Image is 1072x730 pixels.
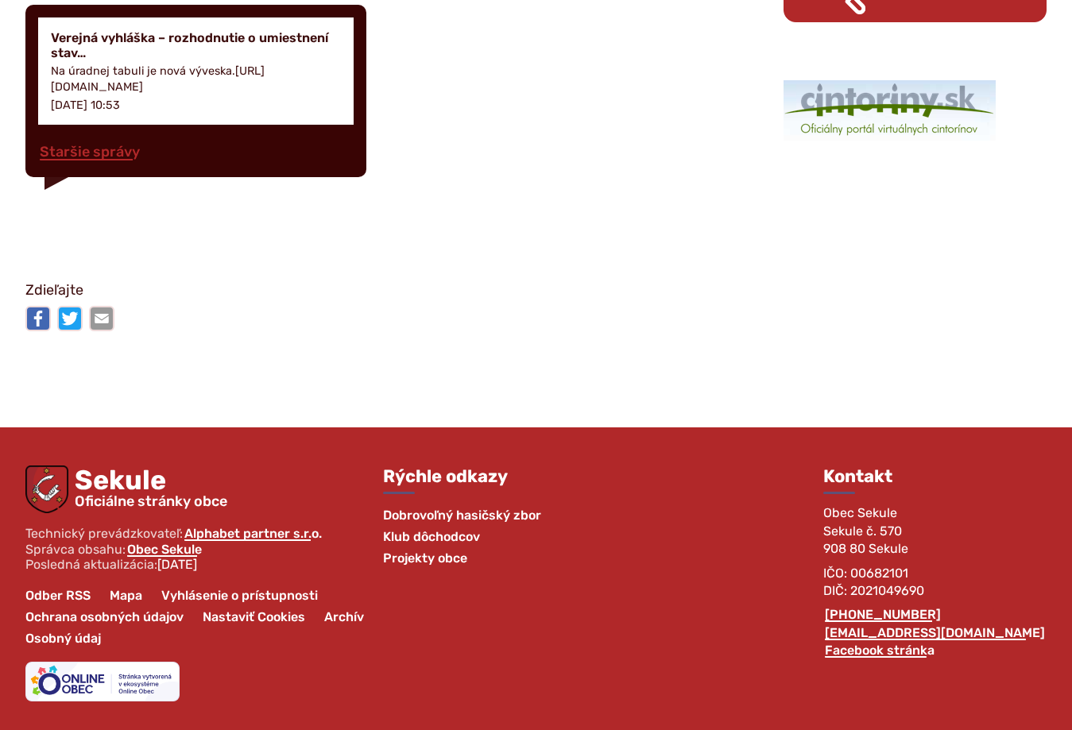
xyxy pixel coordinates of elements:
[383,465,541,492] h3: Rýchle odkazy
[100,585,152,606] a: Mapa
[38,143,141,160] a: Staršie správy
[25,465,383,513] a: Logo Sekule, prejsť na domovskú stránku.
[75,494,227,508] span: Oficiálne stránky obce
[16,628,110,649] a: Osobný údaj
[823,625,1047,640] a: [EMAIL_ADDRESS][DOMAIN_NAME]
[784,80,996,141] img: 1.png
[315,606,373,628] a: Archív
[823,505,908,556] span: Obec Sekule Sekule č. 570 908 80 Sekule
[51,64,341,95] p: Na úradnej tabuli je nová výveska.[URL][DOMAIN_NAME]
[51,98,120,112] p: [DATE] 10:53
[383,526,480,547] a: Klub dôchodcov
[823,607,942,622] a: [PHONE_NUMBER]
[183,526,323,541] a: Alphabet partner s.r.o.
[25,306,51,331] img: Zdieľať na Facebooku
[16,585,100,606] a: Odber RSS
[51,30,341,60] h4: Verejná vyhláška – rozhodnutie o umiestnení stav…
[89,306,114,331] img: Zdieľať e-mailom
[823,565,1047,601] p: IČO: 00682101 DIČ: 2021049690
[193,606,315,628] a: Nastaviť Cookies
[25,662,180,701] img: Projekt Online Obec
[25,526,383,572] p: Technický prevádzkovateľ: Správca obsahu: Posledná aktualizácia:
[16,606,193,628] a: Ochrana osobných údajov
[57,306,83,331] img: Zdieľať na Twitteri
[157,557,197,572] span: [DATE]
[383,504,541,526] a: Dobrovoľný hasičský zbor
[823,643,936,658] a: Facebook stránka
[126,542,203,557] a: Obec Sekule
[38,17,354,126] a: Verejná vyhláška – rozhodnutie o umiestnení stav… Na úradnej tabuli je nová výveska.[URL][DOMAIN_...
[25,279,1047,303] p: Zdieľajte
[152,585,327,606] a: Vyhlásenie o prístupnosti
[823,465,1047,492] h3: Kontakt
[68,467,227,508] span: Sekule
[383,547,467,569] a: Projekty obce
[25,465,68,513] img: Prejsť na domovskú stránku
